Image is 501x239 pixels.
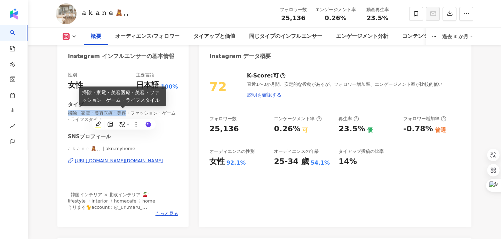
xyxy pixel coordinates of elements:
div: Instagram データ概要 [209,52,271,60]
span: ˗ 韓国インテリア × 北欧インテリア 🍒ᐝ 𝗅𝗂𝖿𝖾𝗌𝗍𝗒𝗅𝖾 ︴𝗂𝗇𝗍𝖾𝗋𝗂𝗈𝗋 ︴𝗁𝗈𝗆𝖾𝖼𝖺𝖿𝖾 ︴𝗁𝗈𝗆𝖾 うりまる🐈account : @_uri.maru_ 📋 :// 𝗿𝗮𝗸𝘂𝘁... [68,192,163,216]
a: [URL][DOMAIN_NAME][DOMAIN_NAME] [68,158,178,164]
div: -0.78% [403,124,433,134]
div: オーディエンス/フォロワー [115,32,180,41]
span: 掃除 · 家電 · 美容医療 · 美容・ファッション · ゲーム · ライフスタイル [68,110,178,123]
div: 動画再生率 [364,6,391,13]
span: 23.5% [367,15,388,22]
div: 性別 [68,72,77,78]
span: 0.26% [325,15,346,22]
div: 日本語 [136,80,159,91]
div: 25-34 歲 [274,156,309,167]
img: KOL Avatar [56,3,77,24]
span: 25,136 [281,14,305,22]
div: 主要言語 [136,72,154,78]
div: エンゲージメント率 [274,116,321,122]
div: 可 [273,72,279,80]
div: [URL][DOMAIN_NAME][DOMAIN_NAME] [75,158,163,164]
div: SNSプロフィール [68,133,111,140]
a: search [10,25,24,100]
div: タイアップ投稿の比率 [339,148,384,155]
div: オーディエンスの性別 [209,148,255,155]
div: K-Score : [247,72,286,80]
div: 再生率 [339,116,359,122]
div: 92.1% [226,159,246,167]
div: 同じタイプのインフルエンサー [249,32,322,41]
span: もっと見る [156,211,178,217]
div: 過去 3 か月 [442,31,474,42]
span: 説明を確認する [247,92,281,98]
div: エンゲージメント率 [315,6,356,13]
div: オーディエンスの年齢 [274,148,319,155]
div: コンテンツ内容分析 [402,32,449,41]
div: 54.1% [311,159,330,167]
div: エンゲージメント分析 [336,32,388,41]
div: 女性 [209,156,225,167]
div: フォロワー数 [280,6,307,13]
div: タイプ [68,101,83,108]
div: 女性 [68,80,83,91]
div: 23.5% [339,124,365,134]
div: 可 [302,126,308,134]
div: 𝚊 𝚔 𝚊 𝚗 𝚎 🧸⸒⸒ [82,8,129,17]
div: 72 [209,80,227,94]
div: 掃除 · 家電 · 美容医療 · 美容・ファッション · ゲーム · ライフスタイル [79,86,166,106]
span: 100% [161,83,178,91]
div: フォロワー数 [209,116,237,122]
div: 普通 [435,126,446,134]
img: logo icon [8,8,19,19]
span: rise [10,119,15,135]
div: 概要 [91,32,101,41]
div: 14% [339,156,357,167]
div: フォロワー増加率 [403,116,446,122]
div: Instagram インフルエンサーの基本情報 [68,52,174,60]
div: 直近1〜3か月間、安定的な投稿があるが、フォロワー増加率、エンゲージメント率が比較的低い [247,81,461,101]
div: 優 [367,126,373,134]
div: 25,136 [209,124,239,134]
span: 𝚊 𝚔 𝚊 𝚗 𝚎 🧸⸒⸒ | akn.myhome [68,146,178,152]
button: 説明を確認する [247,88,282,102]
div: タイアップと価値 [193,32,235,41]
div: 0.26% [274,124,300,134]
